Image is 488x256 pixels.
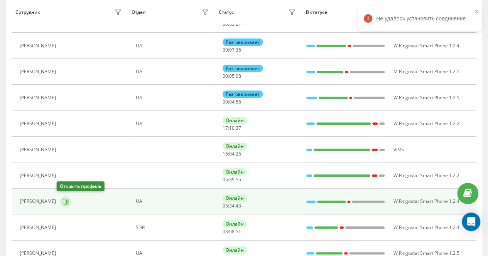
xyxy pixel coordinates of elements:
span: 05 [223,202,228,209]
div: Разговаривает [223,38,263,46]
div: [PERSON_NAME] [20,95,58,100]
span: 26 [236,151,241,157]
div: Онлайн [223,246,247,254]
div: UA [136,69,211,74]
span: 08 [236,73,241,79]
span: W Ringostat Smart Phone 1.2.4 [393,42,459,49]
div: Открыть профиль [57,181,105,191]
div: SDR [136,225,211,230]
div: Онлайн [223,142,247,150]
span: 08 [229,228,235,235]
span: 43 [236,202,241,209]
span: W Ringostat Smart Phone 1.2.4 [393,198,459,204]
span: W Ringostat Smart Phone 1.2.4 [393,224,459,231]
div: : : [223,74,241,79]
span: 04 [229,151,235,157]
span: 35 [236,47,241,53]
div: : : [223,125,241,131]
span: W Ringostat Smart Phone 1.2.2 [393,172,459,179]
div: : : [223,203,241,209]
span: 05 [223,176,228,183]
div: Онлайн [223,168,247,176]
span: 55 [236,176,241,183]
div: Не удалось установить соединение [358,6,482,31]
div: [PERSON_NAME] [20,173,58,178]
div: В статусе [306,10,385,15]
span: M Ringostat Smart Phone 1.2.5 [393,68,459,75]
div: [PERSON_NAME] [20,251,58,256]
span: 05 [229,73,235,79]
div: : : [223,177,241,182]
span: 56 [236,99,241,105]
div: : : [223,22,241,27]
button: close [474,8,480,16]
div: Разговаривает [223,65,263,72]
span: 34 [229,202,235,209]
span: 00 [223,47,228,53]
div: [PERSON_NAME] [20,225,58,230]
div: Разговаривает [223,90,263,98]
div: UA [136,121,211,126]
div: Онлайн [223,117,247,124]
div: Сотрудник [15,10,40,15]
div: [PERSON_NAME] [20,69,58,74]
div: Статус [219,10,234,15]
div: : : [223,99,241,105]
div: [PERSON_NAME] [20,43,58,49]
span: VIMS [393,146,404,153]
div: [PERSON_NAME] [20,147,58,152]
span: W Ringostat Smart Phone 1.2.2 [393,120,459,127]
span: 07 [229,47,235,53]
div: [PERSON_NAME] [20,121,58,126]
div: UA [136,43,211,49]
div: Open Intercom Messenger [462,212,480,231]
span: W Ringostat Smart Phone 1.2.5 [393,94,459,101]
span: 39 [229,176,235,183]
span: 51 [236,228,241,235]
div: : : [223,151,241,157]
div: : : [223,229,241,234]
span: 10 [229,125,235,131]
div: Отдел [132,10,145,15]
div: UA [136,199,211,204]
div: Онлайн [223,220,247,228]
div: UA [136,251,211,256]
span: 04 [229,99,235,105]
div: Онлайн [223,194,247,202]
div: [PERSON_NAME] [20,199,58,204]
span: 37 [236,125,241,131]
span: 16 [223,151,228,157]
span: 17 [223,125,228,131]
div: : : [223,47,241,53]
div: UA [136,95,211,100]
span: 00 [223,99,228,105]
span: 03 [223,228,228,235]
span: 00 [223,73,228,79]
